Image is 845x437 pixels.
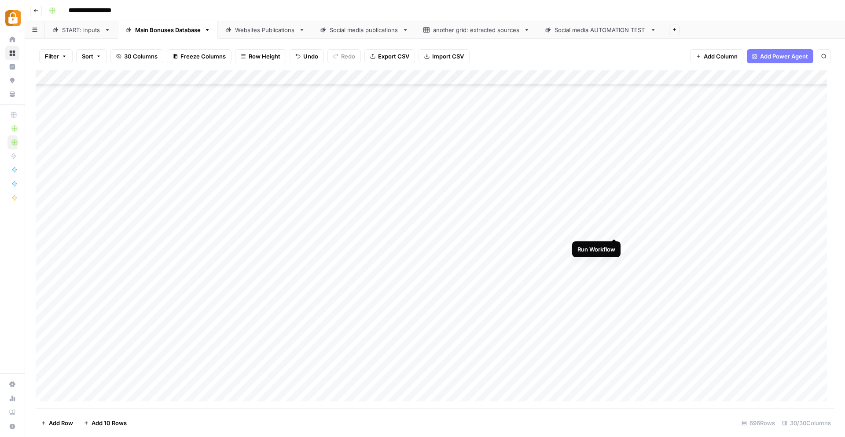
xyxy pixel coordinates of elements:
a: Main Bonuses Database [118,21,218,39]
button: Undo [290,49,324,63]
a: Social media publications [312,21,416,39]
button: Add Power Agent [747,49,813,63]
div: 30/30 Columns [779,416,834,430]
button: Add Column [690,49,743,63]
a: Learning Hub [5,405,19,419]
a: another grid: extracted sources [416,21,537,39]
span: Add Row [49,419,73,427]
a: Opportunities [5,73,19,87]
span: Import CSV [432,52,464,61]
div: Main Bonuses Database [135,25,201,34]
span: Redo [341,52,355,61]
button: Add Row [36,416,78,430]
span: Row Height [249,52,280,61]
a: Websites Publications [218,21,312,39]
span: Sort [82,52,93,61]
button: Freeze Columns [167,49,231,63]
button: Export CSV [364,49,415,63]
div: Run Workflow [577,245,615,254]
a: Browse [5,46,19,60]
button: Add 10 Rows [78,416,132,430]
a: Your Data [5,87,19,101]
div: another grid: extracted sources [433,25,520,34]
button: Redo [327,49,361,63]
a: Insights [5,60,19,74]
span: Add 10 Rows [92,419,127,427]
span: Freeze Columns [180,52,226,61]
button: Filter [39,49,73,63]
span: Add Column [704,52,738,61]
button: 30 Columns [110,49,163,63]
a: Usage [5,391,19,405]
div: 696 Rows [738,416,779,430]
button: Help + Support [5,419,19,433]
button: Workspace: Adzz [5,7,19,29]
span: Export CSV [378,52,409,61]
button: Sort [76,49,107,63]
button: Import CSV [419,49,470,63]
a: Home [5,33,19,47]
span: Add Power Agent [760,52,808,61]
a: START: inputs [45,21,118,39]
div: START: inputs [62,25,101,34]
span: Undo [303,52,318,61]
a: Settings [5,377,19,391]
span: Filter [45,52,59,61]
a: Social media AUTOMATION TEST [537,21,664,39]
div: Websites Publications [235,25,295,34]
img: Adzz Logo [5,10,21,26]
span: 30 Columns [124,52,158,61]
div: Social media AUTOMATION TEST [555,25,647,34]
button: Row Height [235,49,286,63]
div: Social media publications [330,25,399,34]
